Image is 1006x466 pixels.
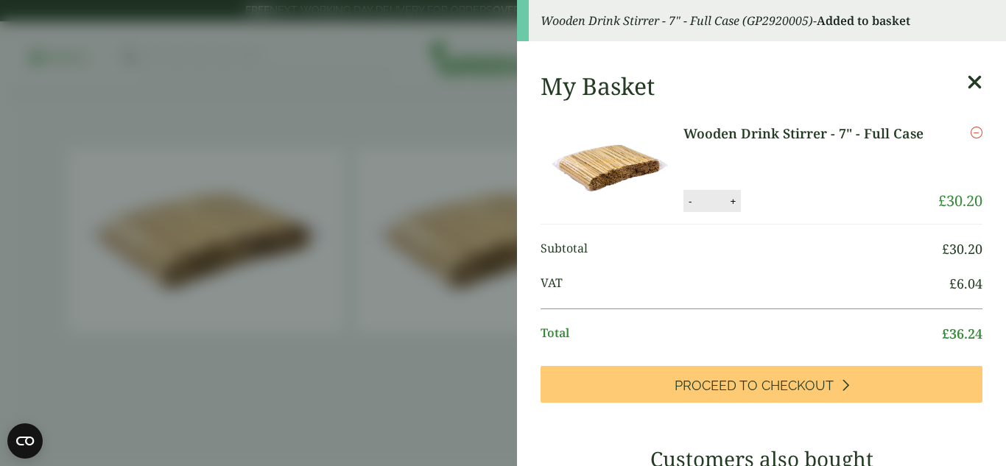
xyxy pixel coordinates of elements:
[541,13,813,29] em: Wooden Drink Stirrer - 7" - Full Case (GP2920005)
[541,239,942,259] span: Subtotal
[942,240,949,258] span: £
[942,240,982,258] bdi: 30.20
[7,423,43,459] button: Open CMP widget
[725,195,740,208] button: +
[817,13,910,29] strong: Added to basket
[684,195,696,208] button: -
[942,325,982,342] bdi: 36.24
[541,72,655,100] h2: My Basket
[544,124,676,212] img: Wooden Drink Stirrer-Full Case-0
[938,191,982,211] bdi: 30.20
[949,275,982,292] bdi: 6.04
[938,191,946,211] span: £
[541,274,949,294] span: VAT
[675,378,834,394] span: Proceed to Checkout
[949,275,957,292] span: £
[541,366,982,403] a: Proceed to Checkout
[971,124,982,141] a: Remove this item
[942,325,949,342] span: £
[541,324,942,344] span: Total
[683,124,931,144] a: Wooden Drink Stirrer - 7" - Full Case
